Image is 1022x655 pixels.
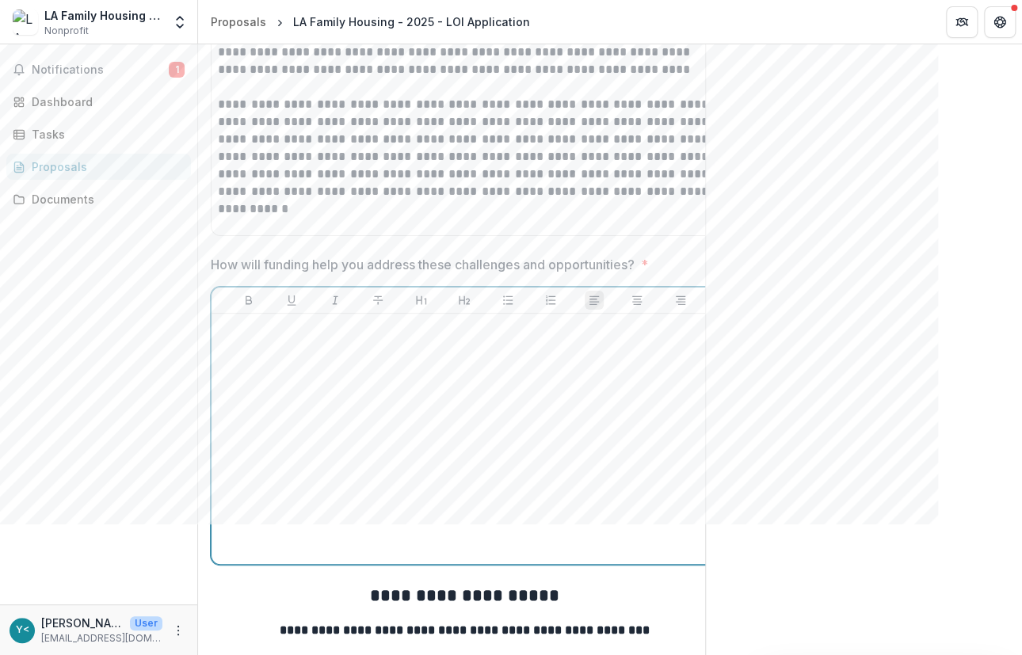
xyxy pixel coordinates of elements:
button: Ordered List [541,291,560,310]
p: [EMAIL_ADDRESS][DOMAIN_NAME] [41,631,162,645]
p: User [130,616,162,630]
a: Documents [6,186,191,212]
button: Notifications1 [6,57,191,82]
img: LA Family Housing Corporation [13,10,38,35]
button: Partners [946,6,978,38]
button: More [169,621,188,640]
div: Tasks [32,126,178,143]
div: Proposals [211,13,266,30]
div: Dashboard [32,93,178,110]
p: [PERSON_NAME] <[EMAIL_ADDRESS][DOMAIN_NAME]> <[EMAIL_ADDRESS][DOMAIN_NAME]> [41,615,124,631]
a: Dashboard [6,89,191,115]
button: Open entity switcher [169,6,191,38]
p: How will funding help you address these challenges and opportunities? [211,255,635,274]
button: Align Right [671,291,690,310]
button: Italicize [326,291,345,310]
button: Underline [282,291,301,310]
div: Yarely Lopez <ylopez@lafh.org> <ylopez@lafh.org> [16,625,29,635]
button: Bold [239,291,258,310]
button: Bullet List [498,291,517,310]
div: Proposals [32,158,178,175]
button: Heading 2 [455,291,474,310]
div: LA Family Housing - 2025 - LOI Application [293,13,530,30]
span: Nonprofit [44,24,89,38]
div: LA Family Housing Corporation [44,7,162,24]
button: Align Center [627,291,646,310]
nav: breadcrumb [204,10,536,33]
button: Heading 1 [412,291,431,310]
span: 1 [169,62,185,78]
button: Strike [368,291,387,310]
button: Get Help [984,6,1016,38]
a: Proposals [204,10,273,33]
a: Tasks [6,121,191,147]
a: Proposals [6,154,191,180]
div: Documents [32,191,178,208]
span: Notifications [32,63,169,77]
button: Align Left [585,291,604,310]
